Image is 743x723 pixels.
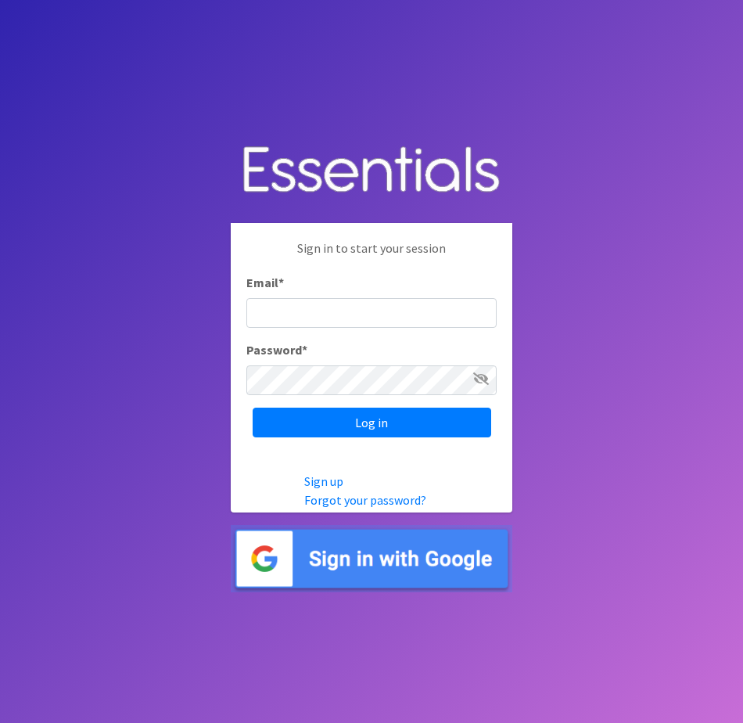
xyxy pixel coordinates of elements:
[278,275,284,290] abbr: required
[246,239,497,273] p: Sign in to start your session
[231,525,512,593] img: Sign in with Google
[302,342,307,358] abbr: required
[304,473,343,489] a: Sign up
[246,273,284,292] label: Email
[246,340,307,359] label: Password
[231,131,512,211] img: Human Essentials
[304,492,426,508] a: Forgot your password?
[253,408,491,437] input: Log in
